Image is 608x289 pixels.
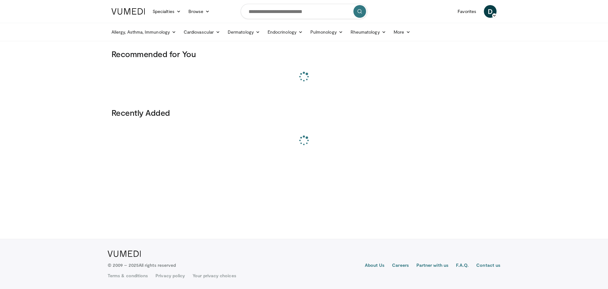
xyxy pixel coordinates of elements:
a: Allergy, Asthma, Immunology [108,26,180,38]
a: Contact us [476,262,500,270]
a: Specialties [149,5,185,18]
a: Pulmonology [307,26,347,38]
a: Favorites [454,5,480,18]
a: Privacy policy [155,273,185,279]
a: Your privacy choices [193,273,236,279]
a: More [390,26,414,38]
img: VuMedi Logo [108,251,141,257]
a: Terms & conditions [108,273,148,279]
a: Cardiovascular [180,26,224,38]
img: VuMedi Logo [111,8,145,15]
input: Search topics, interventions [241,4,367,19]
a: About Us [365,262,385,270]
p: © 2009 – 2025 [108,262,176,268]
a: Endocrinology [264,26,307,38]
a: D [484,5,497,18]
h3: Recommended for You [111,49,497,59]
a: Dermatology [224,26,264,38]
a: Partner with us [416,262,448,270]
a: Browse [185,5,214,18]
a: Rheumatology [347,26,390,38]
a: Careers [392,262,409,270]
a: F.A.Q. [456,262,469,270]
h3: Recently Added [111,108,497,118]
span: All rights reserved [139,262,176,268]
